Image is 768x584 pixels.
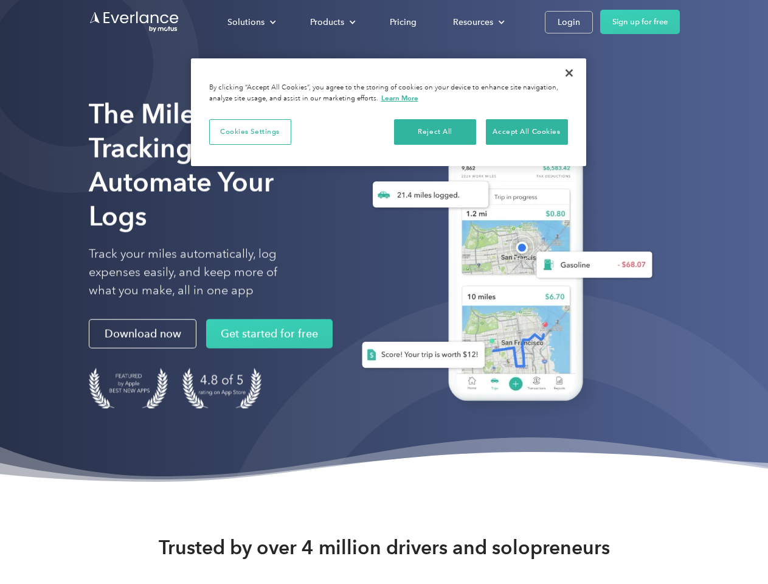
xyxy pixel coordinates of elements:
img: Badge for Featured by Apple Best New Apps [89,368,168,409]
strong: Trusted by over 4 million drivers and solopreneurs [159,535,610,560]
div: Resources [453,15,493,30]
div: Solutions [215,12,286,33]
a: Get started for free [206,319,333,349]
img: 4.9 out of 5 stars on the app store [182,368,261,409]
div: Products [298,12,365,33]
div: Solutions [227,15,265,30]
button: Accept All Cookies [486,119,568,145]
img: Everlance, mileage tracker app, expense tracking app [342,116,662,419]
a: More information about your privacy, opens in a new tab [381,94,418,102]
div: Resources [441,12,514,33]
a: Download now [89,319,196,349]
a: Pricing [378,12,429,33]
div: Cookie banner [191,58,586,166]
div: Privacy [191,58,586,166]
button: Reject All [394,119,476,145]
p: Track your miles automatically, log expenses easily, and keep more of what you make, all in one app [89,245,306,300]
a: Go to homepage [89,10,180,33]
div: Pricing [390,15,417,30]
div: Products [310,15,344,30]
button: Cookies Settings [209,119,291,145]
div: Login [558,15,580,30]
a: Sign up for free [600,10,680,34]
button: Close [556,60,583,86]
div: By clicking “Accept All Cookies”, you agree to the storing of cookies on your device to enhance s... [209,83,568,104]
a: Login [545,11,593,33]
